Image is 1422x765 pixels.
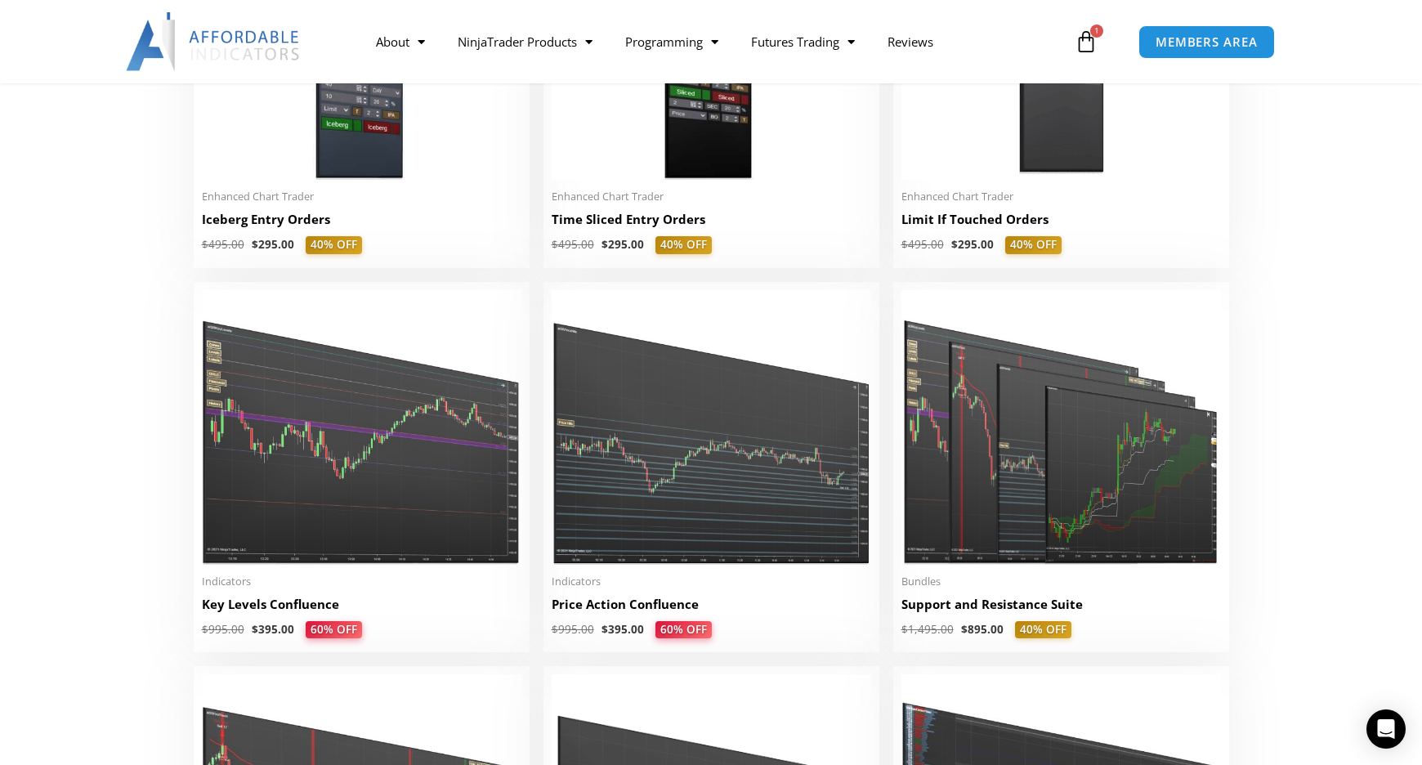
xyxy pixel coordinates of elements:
img: LogoAI | Affordable Indicators – NinjaTrader [126,12,302,71]
span: $ [901,622,908,637]
span: 40% OFF [655,236,712,254]
bdi: 1,495.00 [901,622,954,637]
span: Enhanced Chart Trader [552,190,871,204]
span: 40% OFF [1005,236,1062,254]
img: Key Levels 1 [202,290,521,565]
span: Indicators [202,575,521,588]
span: 60% OFF [655,621,712,639]
bdi: 895.00 [961,622,1004,637]
nav: Menu [360,23,1071,60]
a: Reviews [871,23,950,60]
span: Bundles [901,575,1221,588]
span: $ [901,237,908,252]
a: Limit If Touched Orders [901,211,1221,236]
span: $ [961,622,968,637]
span: $ [552,237,558,252]
bdi: 495.00 [202,237,244,252]
span: 40% OFF [1015,621,1071,639]
a: Programming [609,23,735,60]
img: Price Action Confluence 2 [552,290,871,565]
span: $ [252,237,258,252]
a: Key Levels Confluence [202,596,521,621]
h2: Iceberg Entry Orders [202,211,521,228]
bdi: 295.00 [252,237,294,252]
a: Support and Resistance Suite [901,596,1221,621]
a: Price Action Confluence [552,596,871,621]
bdi: 995.00 [552,622,594,637]
bdi: 395.00 [252,622,294,637]
h2: Price Action Confluence [552,596,871,613]
span: $ [951,237,958,252]
h2: Support and Resistance Suite [901,596,1221,613]
span: $ [252,622,258,637]
div: Open Intercom Messenger [1366,709,1406,749]
img: Support and Resistance Suite 1 [901,290,1221,565]
span: $ [552,622,558,637]
span: 1 [1090,25,1103,38]
bdi: 395.00 [601,622,644,637]
bdi: 495.00 [901,237,944,252]
span: Enhanced Chart Trader [202,190,521,204]
span: $ [601,622,608,637]
span: Enhanced Chart Trader [901,190,1221,204]
span: 40% OFF [306,236,362,254]
a: Time Sliced Entry Orders [552,211,871,236]
a: About [360,23,441,60]
a: 1 [1050,18,1122,65]
bdi: 995.00 [202,622,244,637]
bdi: 295.00 [601,237,644,252]
span: 60% OFF [306,621,362,639]
h2: Time Sliced Entry Orders [552,211,871,228]
a: Iceberg Entry Orders [202,211,521,236]
h2: Limit If Touched Orders [901,211,1221,228]
a: NinjaTrader Products [441,23,609,60]
a: Futures Trading [735,23,871,60]
span: MEMBERS AREA [1156,36,1258,48]
span: $ [202,622,208,637]
a: MEMBERS AREA [1138,25,1275,59]
span: $ [202,237,208,252]
h2: Key Levels Confluence [202,596,521,613]
bdi: 295.00 [951,237,994,252]
span: $ [601,237,608,252]
span: Indicators [552,575,871,588]
bdi: 495.00 [552,237,594,252]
